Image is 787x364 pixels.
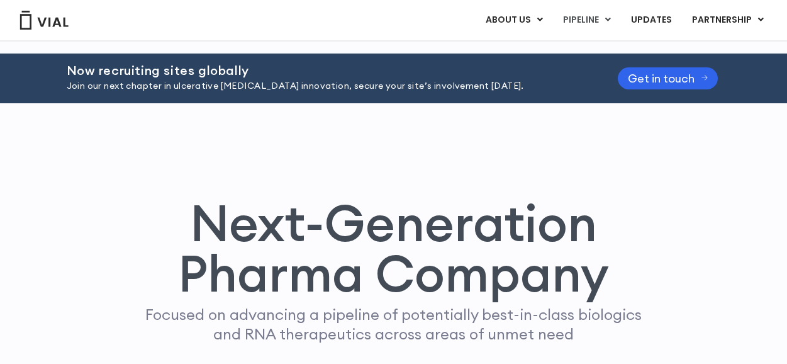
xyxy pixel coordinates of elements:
[476,9,552,31] a: ABOUT USMenu Toggle
[19,11,69,30] img: Vial Logo
[618,67,718,89] a: Get in touch
[628,74,695,83] span: Get in touch
[682,9,774,31] a: PARTNERSHIPMenu Toggle
[67,79,586,93] p: Join our next chapter in ulcerative [MEDICAL_DATA] innovation, secure your site’s involvement [DA...
[553,9,620,31] a: PIPELINEMenu Toggle
[121,198,666,299] h1: Next-Generation Pharma Company
[621,9,681,31] a: UPDATES
[140,305,647,344] p: Focused on advancing a pipeline of potentially best-in-class biologics and RNA therapeutics acros...
[67,64,586,77] h2: Now recruiting sites globally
